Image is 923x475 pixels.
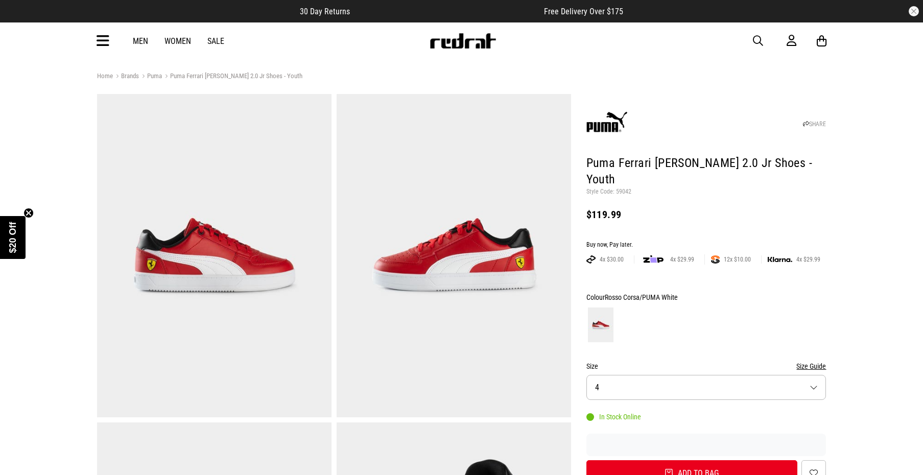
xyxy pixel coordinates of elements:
span: 4x $29.99 [792,255,824,264]
a: SHARE [803,121,826,128]
img: zip [643,254,664,265]
img: KLARNA [768,257,792,263]
span: $20 Off [8,222,18,253]
img: Puma Ferrari Caven 2.0 Jr Shoes - Youth in Red [97,94,332,417]
span: 4x $30.00 [596,255,628,264]
span: Free Delivery Over $175 [544,7,623,16]
a: Brands [113,72,139,82]
span: Rosso Corsa/PUMA White [605,293,678,301]
span: 12x $10.00 [720,255,755,264]
span: 4 [595,383,599,392]
img: Rosso Corsa/PUMA White [588,307,613,342]
img: Redrat logo [429,33,496,49]
p: Style Code: 59042 [586,188,826,196]
img: SPLITPAY [711,255,720,264]
div: Colour [586,291,826,303]
img: Puma Ferrari Caven 2.0 Jr Shoes - Youth in Red [337,94,571,417]
div: $119.99 [586,208,826,221]
button: Size Guide [796,360,826,372]
img: AFTERPAY [586,255,596,264]
iframe: Customer reviews powered by Trustpilot [370,6,524,16]
a: Women [164,36,191,46]
a: Puma Ferrari [PERSON_NAME] 2.0 Jr Shoes - Youth [162,72,302,82]
div: Size [586,360,826,372]
a: Men [133,36,148,46]
div: In Stock Online [586,413,641,421]
div: Buy now, Pay later. [586,241,826,249]
a: Sale [207,36,224,46]
button: 4 [586,375,826,400]
img: Puma [586,103,627,144]
a: Puma [139,72,162,82]
button: Close teaser [23,208,34,218]
h1: Puma Ferrari [PERSON_NAME] 2.0 Jr Shoes - Youth [586,155,826,188]
span: 4x $29.99 [666,255,698,264]
a: Home [97,72,113,80]
span: 30 Day Returns [300,7,350,16]
iframe: Customer reviews powered by Trustpilot [586,440,826,450]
